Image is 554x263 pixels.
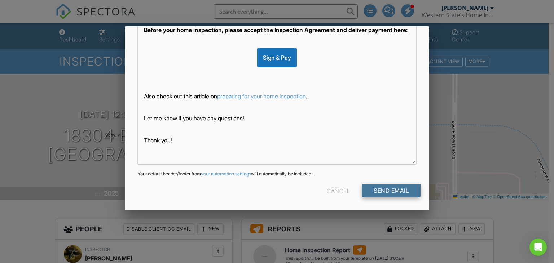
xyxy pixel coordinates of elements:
[144,114,410,122] p: Let me know if you have any questions!
[201,171,251,177] a: your automation settings
[257,54,297,61] a: Sign & Pay
[327,184,350,197] div: Cancel
[362,184,421,197] input: Send Email
[144,136,410,144] p: Thank you!
[257,48,297,67] div: Sign & Pay
[144,92,410,100] p: Also check out this article on .
[217,93,306,100] a: preparing for your home inspection
[529,239,547,256] div: Open Intercom Messenger
[133,171,421,177] div: Your default header/footer from will automatically be included.
[144,26,408,34] strong: Before your home inspection, please accept the Inspection Agreement and deliver payment here:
